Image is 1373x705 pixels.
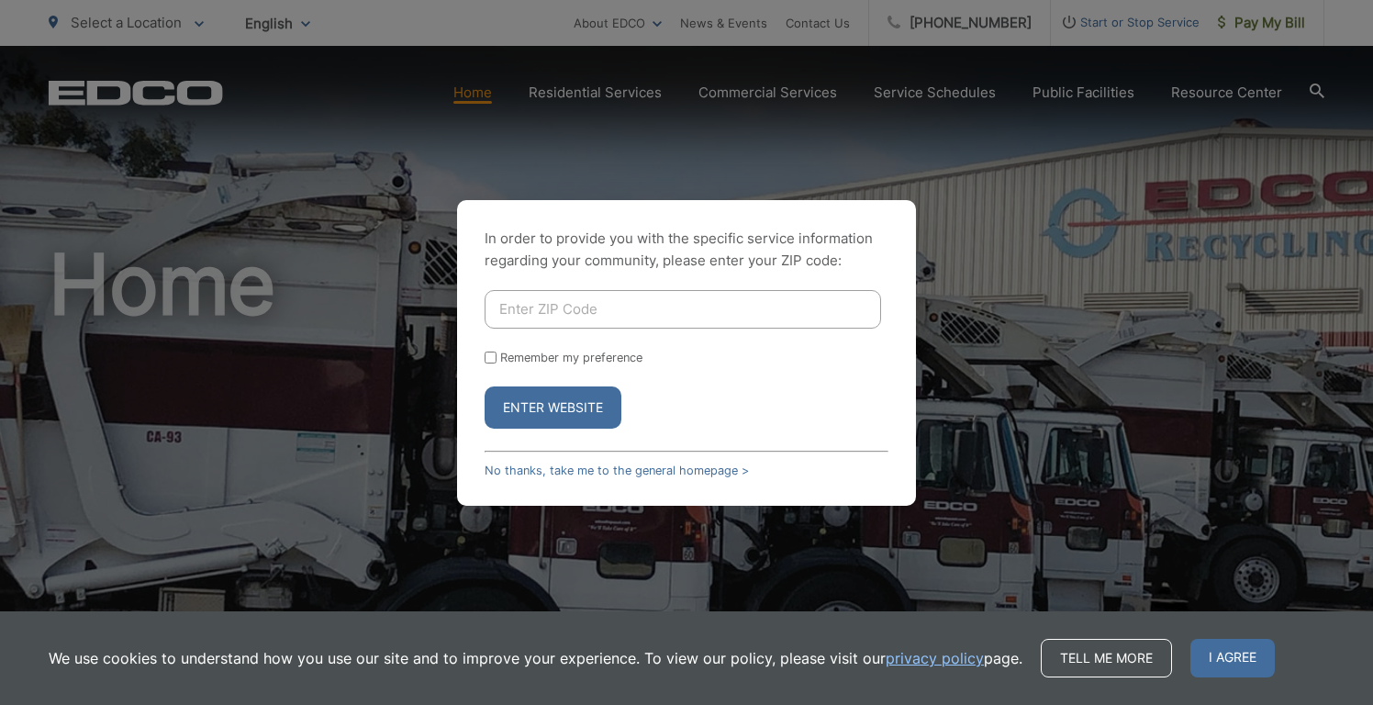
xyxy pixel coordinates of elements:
a: Tell me more [1041,639,1172,677]
a: privacy policy [886,647,984,669]
label: Remember my preference [500,351,642,364]
p: We use cookies to understand how you use our site and to improve your experience. To view our pol... [49,647,1022,669]
p: In order to provide you with the specific service information regarding your community, please en... [485,228,888,272]
input: Enter ZIP Code [485,290,881,329]
button: Enter Website [485,386,621,429]
span: I agree [1190,639,1275,677]
a: No thanks, take me to the general homepage > [485,464,749,477]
